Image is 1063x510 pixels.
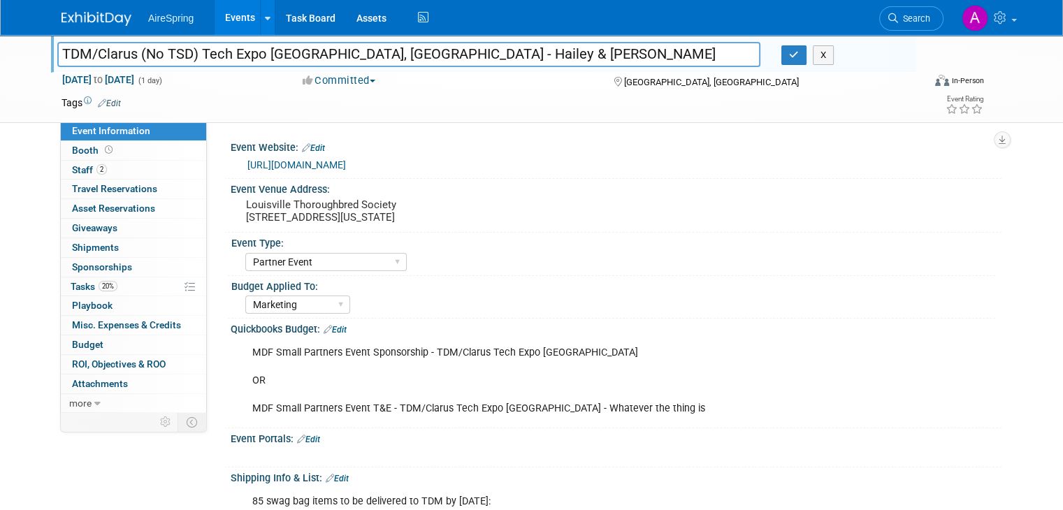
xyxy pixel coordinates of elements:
pre: Louisville Thoroughbred Society [STREET_ADDRESS][US_STATE] [246,198,537,224]
a: Edit [326,474,349,483]
div: Quickbooks Budget: [231,319,1001,337]
img: Format-Inperson.png [935,75,949,86]
span: 2 [96,164,107,175]
span: Staff [72,164,107,175]
a: Edit [98,99,121,108]
td: Personalize Event Tab Strip [154,413,178,431]
span: Travel Reservations [72,183,157,194]
span: 20% [99,281,117,291]
td: Tags [62,96,121,110]
a: Edit [297,435,320,444]
span: (1 day) [137,76,162,85]
a: Sponsorships [61,258,206,277]
span: Search [898,13,930,24]
a: Playbook [61,296,206,315]
span: ROI, Objectives & ROO [72,358,166,370]
span: Event Information [72,125,150,136]
a: ROI, Objectives & ROO [61,355,206,374]
a: Edit [302,143,325,153]
span: Booth not reserved yet [102,145,115,155]
a: Event Information [61,122,206,140]
td: Toggle Event Tabs [178,413,207,431]
img: ExhibitDay [62,12,131,26]
span: Sponsorships [72,261,132,272]
div: In-Person [951,75,984,86]
div: Event Website: [231,137,1001,155]
button: X [813,45,834,65]
span: Playbook [72,300,113,311]
a: Shipments [61,238,206,257]
div: Event Format [848,73,984,94]
div: Event Portals: [231,428,1001,446]
a: more [61,394,206,413]
span: Misc. Expenses & Credits [72,319,181,330]
span: Giveaways [72,222,117,233]
span: Attachments [72,378,128,389]
a: [URL][DOMAIN_NAME] [247,159,346,170]
span: Shipments [72,242,119,253]
a: Attachments [61,374,206,393]
span: Budget [72,339,103,350]
a: Travel Reservations [61,180,206,198]
a: Giveaways [61,219,206,238]
div: Event Rating [946,96,983,103]
a: Misc. Expenses & Credits [61,316,206,335]
a: Search [879,6,943,31]
div: MDF Small Partners Event Sponsorship - TDM/Clarus Tech Expo [GEOGRAPHIC_DATA] OR MDF Small Partne... [243,339,852,423]
div: Event Type: [231,233,995,250]
a: Tasks20% [61,277,206,296]
div: Shipping Info & List: [231,467,1001,486]
span: more [69,398,92,409]
span: Booth [72,145,115,156]
a: Budget [61,335,206,354]
div: Budget Applied To: [231,276,995,293]
a: Staff2 [61,161,206,180]
div: Event Venue Address: [231,179,1001,196]
span: AireSpring [148,13,194,24]
a: Edit [324,325,347,335]
span: [DATE] [DATE] [62,73,135,86]
span: to [92,74,105,85]
a: Asset Reservations [61,199,206,218]
span: [GEOGRAPHIC_DATA], [GEOGRAPHIC_DATA] [624,77,799,87]
img: Angie Handal [962,5,988,31]
a: Booth [61,141,206,160]
span: Asset Reservations [72,203,155,214]
span: Tasks [71,281,117,292]
button: Committed [298,73,381,88]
